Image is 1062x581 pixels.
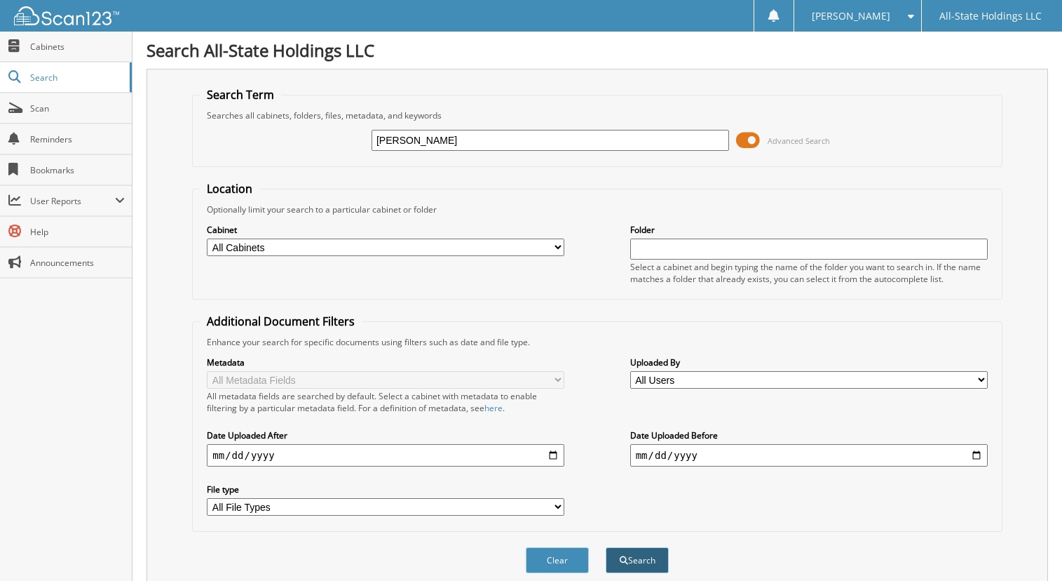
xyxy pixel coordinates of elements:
[606,547,669,573] button: Search
[630,224,988,236] label: Folder
[14,6,119,25] img: scan123-logo-white.svg
[30,257,125,269] span: Announcements
[30,195,115,207] span: User Reports
[207,429,564,441] label: Date Uploaded After
[526,547,589,573] button: Clear
[484,402,503,414] a: here
[207,356,564,368] label: Metadata
[200,314,362,329] legend: Additional Document Filters
[207,444,564,467] input: start
[207,483,564,495] label: File type
[200,87,281,102] legend: Search Term
[630,356,988,368] label: Uploaded By
[939,12,1042,20] span: All-State Holdings LLC
[30,72,123,84] span: Search
[200,203,994,215] div: Optionally limit your search to a particular cabinet or folder
[812,12,890,20] span: [PERSON_NAME]
[200,181,259,196] legend: Location
[30,133,125,145] span: Reminders
[30,102,125,114] span: Scan
[30,226,125,238] span: Help
[630,261,988,285] div: Select a cabinet and begin typing the name of the folder you want to search in. If the name match...
[30,41,125,53] span: Cabinets
[200,336,994,348] div: Enhance your search for specific documents using filters such as date and file type.
[768,135,830,146] span: Advanced Search
[200,109,994,121] div: Searches all cabinets, folders, files, metadata, and keywords
[207,224,564,236] label: Cabinet
[30,164,125,176] span: Bookmarks
[207,390,564,414] div: All metadata fields are searched by default. Select a cabinet with metadata to enable filtering b...
[630,444,988,467] input: end
[992,514,1062,581] iframe: Chat Widget
[630,429,988,441] label: Date Uploaded Before
[147,39,1048,62] h1: Search All-State Holdings LLC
